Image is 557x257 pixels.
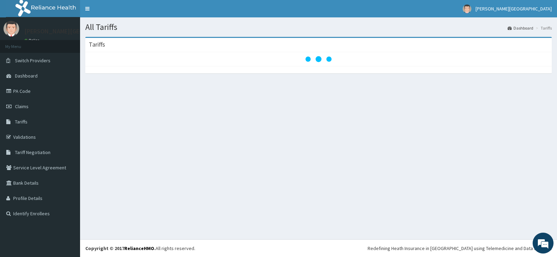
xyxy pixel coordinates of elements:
h3: Tariffs [89,41,105,48]
a: Dashboard [508,25,533,31]
span: Claims [15,103,29,110]
h1: All Tariffs [85,23,552,32]
svg: audio-loading [305,45,332,73]
img: User Image [463,5,471,13]
a: RelianceHMO [124,245,154,251]
footer: All rights reserved. [80,239,557,257]
span: [PERSON_NAME][GEOGRAPHIC_DATA] [476,6,552,12]
p: [PERSON_NAME][GEOGRAPHIC_DATA] [24,28,127,34]
img: User Image [3,21,19,37]
span: Tariff Negotiation [15,149,50,155]
div: Redefining Heath Insurance in [GEOGRAPHIC_DATA] using Telemedicine and Data Science! [368,245,552,252]
strong: Copyright © 2017 . [85,245,156,251]
span: Tariffs [15,119,28,125]
span: Switch Providers [15,57,50,64]
a: Online [24,38,41,43]
li: Tariffs [534,25,552,31]
span: Dashboard [15,73,38,79]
